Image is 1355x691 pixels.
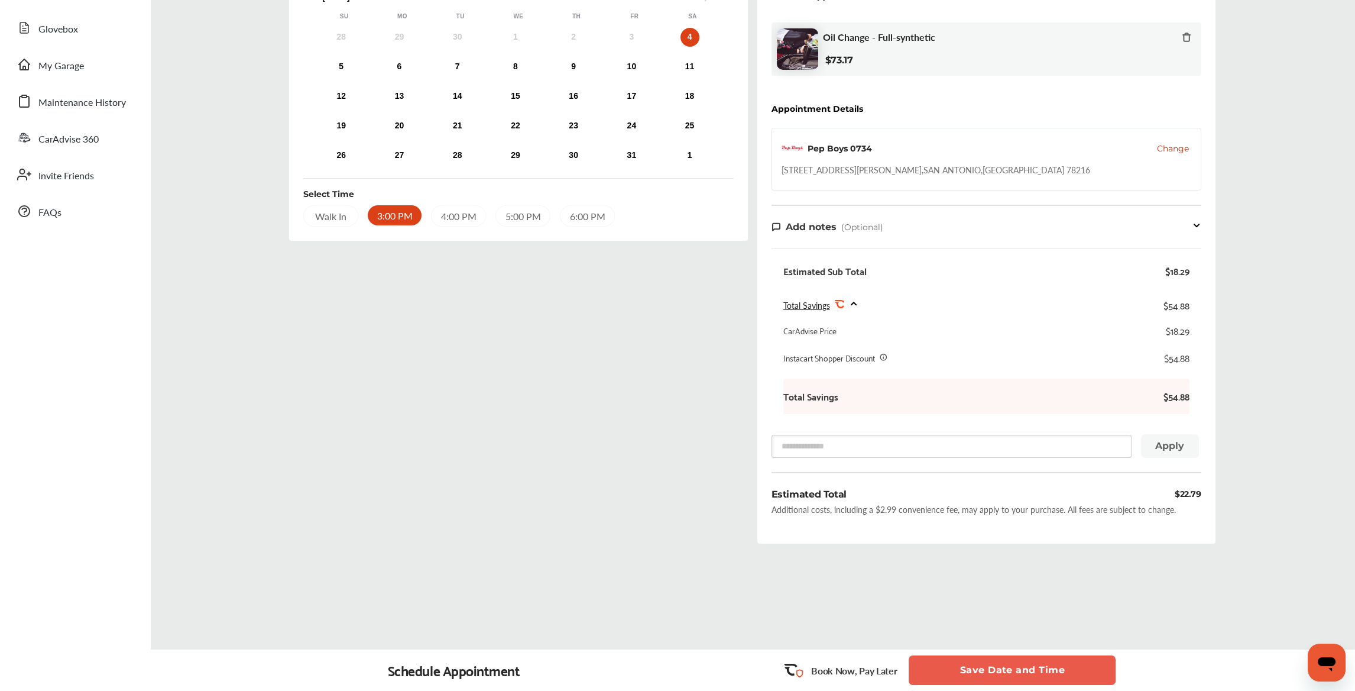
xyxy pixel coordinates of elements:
div: Choose Tuesday, October 21st, 2025 [448,117,467,135]
div: Not available Tuesday, September 30th, 2025 [448,28,467,47]
div: Choose Tuesday, October 14th, 2025 [448,87,467,106]
a: My Garage [11,49,139,80]
div: Choose Thursday, October 23rd, 2025 [564,117,583,135]
div: Choose Saturday, November 1st, 2025 [680,146,699,165]
div: Choose Sunday, October 26th, 2025 [332,146,351,165]
div: Not available Thursday, October 2nd, 2025 [564,28,583,47]
span: CarAdvise 360 [38,132,99,147]
div: Select Time [303,188,354,200]
div: Choose Friday, October 31st, 2025 [622,146,641,165]
div: We [513,12,524,21]
a: FAQs [11,196,139,227]
span: Glovebox [38,22,78,37]
span: (Optional) [841,222,883,233]
div: Choose Wednesday, October 8th, 2025 [506,57,525,76]
div: $54.88 [1163,297,1189,313]
div: Choose Wednesday, October 22nd, 2025 [506,117,525,135]
div: Choose Wednesday, October 15th, 2025 [506,87,525,106]
button: Change [1157,143,1189,154]
div: Choose Friday, October 17th, 2025 [622,87,641,106]
div: Tu [455,12,466,21]
span: Add notes [786,221,837,233]
a: Glovebox [11,12,139,43]
a: Maintenance History [11,86,139,117]
span: FAQs [38,205,61,221]
div: CarAdvise Price [783,325,837,337]
div: Walk In [303,205,358,227]
div: 4:00 PM [431,205,486,227]
span: My Garage [38,59,84,74]
iframe: Button to launch messaging window [1308,644,1346,682]
div: $22.79 [1175,487,1201,501]
div: Not available Monday, September 29th, 2025 [390,28,409,47]
b: $54.88 [1154,390,1189,402]
div: Estimated Sub Total [783,265,867,277]
div: Choose Monday, October 6th, 2025 [390,57,409,76]
button: Apply [1141,434,1199,458]
div: Fr [628,12,640,21]
div: [STREET_ADDRESS][PERSON_NAME] , SAN ANTONIO , [GEOGRAPHIC_DATA] 78216 [782,164,1090,176]
div: Instacart Shopper Discount [783,352,875,364]
div: Not available Sunday, September 28th, 2025 [332,28,351,47]
div: Choose Saturday, October 25th, 2025 [680,117,699,135]
img: oil-change-thumb.jpg [777,28,818,70]
div: Choose Thursday, October 16th, 2025 [564,87,583,106]
div: Choose Saturday, October 4th, 2025 [680,28,699,47]
div: Choose Sunday, October 5th, 2025 [332,57,351,76]
div: 3:00 PM [368,205,422,225]
div: Choose Monday, October 27th, 2025 [390,146,409,165]
img: note-icon.db9493fa.svg [771,222,781,232]
img: logo-pepboys.png [782,138,803,159]
a: CarAdvise 360 [11,122,139,153]
button: Save Date and Time [909,656,1116,685]
div: Choose Friday, October 10th, 2025 [622,57,641,76]
div: Sa [687,12,699,21]
span: Oil Change - Full-synthetic [823,31,935,43]
b: $73.17 [825,54,853,66]
div: month 2025-10 [312,25,719,167]
div: Not available Friday, October 3rd, 2025 [622,28,641,47]
div: $18.29 [1165,265,1189,277]
div: Choose Friday, October 24th, 2025 [622,117,641,135]
div: Choose Monday, October 20th, 2025 [390,117,409,135]
div: Choose Wednesday, October 29th, 2025 [506,146,525,165]
div: Appointment Details [771,104,863,114]
a: Invite Friends [11,159,139,190]
div: 6:00 PM [560,205,615,227]
div: Su [338,12,350,21]
div: Choose Tuesday, October 7th, 2025 [448,57,467,76]
div: Choose Sunday, October 19th, 2025 [332,117,351,135]
div: Choose Tuesday, October 28th, 2025 [448,146,467,165]
div: Mo [396,12,408,21]
div: 5:00 PM [495,205,550,227]
div: Choose Thursday, October 9th, 2025 [564,57,583,76]
div: Choose Saturday, October 18th, 2025 [680,87,699,106]
div: Choose Monday, October 13th, 2025 [390,87,409,106]
b: Total Savings [783,390,838,402]
div: Choose Saturday, October 11th, 2025 [680,57,699,76]
span: Maintenance History [38,95,126,111]
div: Not available Wednesday, October 1st, 2025 [506,28,525,47]
div: Choose Sunday, October 12th, 2025 [332,87,351,106]
div: Th [570,12,582,21]
div: $18.29 [1166,325,1189,337]
div: Schedule Appointment [388,662,520,679]
span: Total Savings [783,299,830,311]
div: $54.88 [1164,352,1189,364]
span: Invite Friends [38,169,94,184]
p: Book Now, Pay Later [811,664,897,677]
div: Estimated Total [771,487,847,501]
div: Additional costs, including a $2.99 convenience fee, may apply to your purchase. All fees are sub... [771,503,1176,515]
div: Choose Thursday, October 30th, 2025 [564,146,583,165]
div: Pep Boys 0734 [808,143,872,154]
